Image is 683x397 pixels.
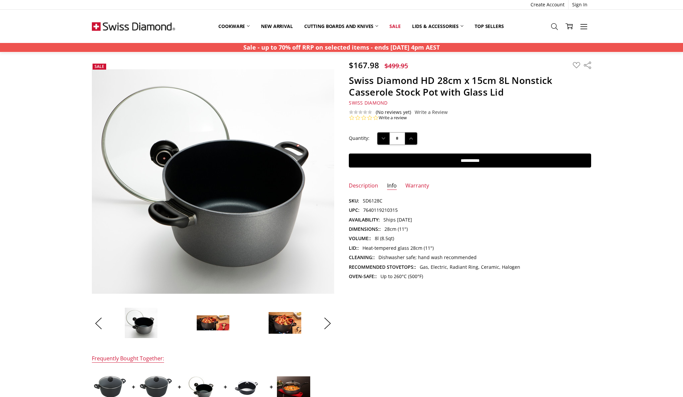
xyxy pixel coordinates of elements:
dd: 8l (8.5qt) [375,235,394,242]
a: Sale [384,19,406,34]
h1: Swiss Diamond HD 28cm x 15cm 8L Nonstick Casserole Stock Pot with Glass Lid [349,75,591,98]
dd: Dishwasher safe; hand wash recommended [378,254,477,261]
div: Frequently Bought Together: [92,355,164,363]
button: Next [321,313,334,333]
dt: Volume:: [349,235,371,242]
dd: 28cm (11") [384,225,408,233]
dd: 7640119210315 [363,206,398,214]
dt: Lid:: [349,244,359,252]
dd: SD6128C [363,197,382,204]
dt: Recommended Stovetops:: [349,263,416,271]
button: Previous [92,313,105,333]
strong: Sale - up to 70% off RRP on selected items - ends [DATE] 4pm AEST [243,43,440,51]
a: Warranty [405,182,429,190]
a: Top Sellers [469,19,509,34]
dt: Availability: [349,216,380,223]
span: Swiss Diamond [349,100,387,106]
span: $499.95 [384,61,408,70]
a: Info [387,182,397,190]
a: Cutting boards and knives [299,19,384,34]
img: Swiss Diamond HD 28cm x 15cm 8L Nonstick Casserole Stock Pot with Glass Lid [124,307,158,338]
img: Nonstick INDUCTION HD Deep Frypan Saute Casserole with Glass lid 28cm X 7.5cm 4.2L [277,376,310,397]
a: Write a Review [415,110,448,115]
img: Free Shipping On Every Order [92,10,175,43]
span: Sale [95,64,104,69]
img: Swiss Diamond HD 28cm x 15cm 8L Nonstick Casserole Stock Pot with Glass Lid [268,312,302,334]
span: (No reviews yet) [376,110,411,115]
dt: Cleaning:: [349,254,375,261]
dd: Heat-tempered glass 28cm (11") [362,244,434,252]
label: Quantity: [349,135,369,142]
a: Write a review [379,115,407,121]
a: New arrival [255,19,298,34]
dd: Gas, Electric, Radiant Ring, Ceramic, Halogen [420,263,520,271]
a: Description [349,182,378,190]
dd: Ships [DATE] [383,216,412,223]
dt: Oven-safe:: [349,273,377,280]
dd: Up to 260°C (500°F) [380,273,423,280]
dt: UPC: [349,206,359,214]
dt: SKU: [349,197,359,204]
dt: Dimensions:: [349,225,381,233]
img: Swiss Diamond HD 28cm x 15cm 8L Nonstick Casserole Stock Pot with Glass Lid [196,315,230,330]
a: Lids & Accessories [406,19,469,34]
span: $167.98 [349,60,379,71]
a: Cookware [213,19,255,34]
